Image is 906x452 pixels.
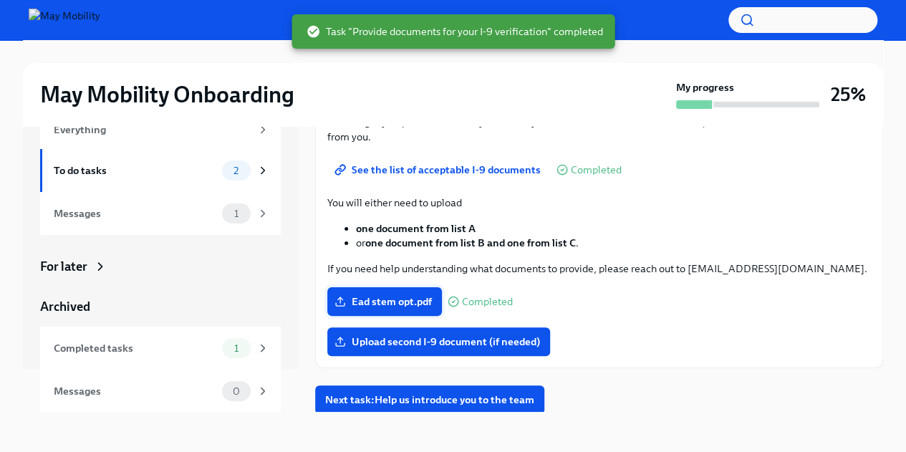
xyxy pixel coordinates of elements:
span: Ead stem opt.pdf [337,294,432,309]
strong: one document from list B and one from list C [365,236,576,249]
div: Messages [54,206,216,221]
a: To do tasks2 [40,149,281,192]
div: Everything [54,122,251,138]
p: You will either need to upload [327,196,871,210]
span: Completed [571,165,622,175]
p: If you need help understanding what documents to provide, please reach out to [EMAIL_ADDRESS][DOM... [327,261,871,276]
li: or . [356,236,871,250]
span: 2 [225,165,247,176]
div: To do tasks [54,163,216,178]
label: Upload second I-9 document (if needed) [327,327,550,356]
span: 1 [226,343,247,354]
div: Completed tasks [54,340,216,356]
button: Next task:Help us introduce you to the team [315,385,544,414]
a: See the list of acceptable I-9 documents [327,155,551,184]
div: Messages [54,383,216,399]
a: Messages1 [40,192,281,235]
span: Upload second I-9 document (if needed) [337,335,540,349]
a: For later [40,258,281,275]
span: Next task : Help us introduce you to the team [325,393,534,407]
label: Ead stem opt.pdf [327,287,442,316]
p: We're legally required to confirm your identity and authorization to work. For these, we'll need ... [327,115,871,144]
strong: My progress [676,80,734,95]
strong: one document from list A [356,222,476,235]
a: Messages0 [40,370,281,413]
a: Completed tasks1 [40,327,281,370]
a: Everything [40,110,281,149]
span: Task "Provide documents for your I-9 verification" completed [306,24,603,39]
span: See the list of acceptable I-9 documents [337,163,541,177]
img: May Mobility [29,9,100,32]
h2: May Mobility Onboarding [40,80,294,109]
span: 0 [224,386,249,397]
a: Archived [40,298,281,315]
span: Completed [462,297,513,307]
span: 1 [226,208,247,219]
div: For later [40,258,87,275]
h3: 25% [831,82,866,107]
